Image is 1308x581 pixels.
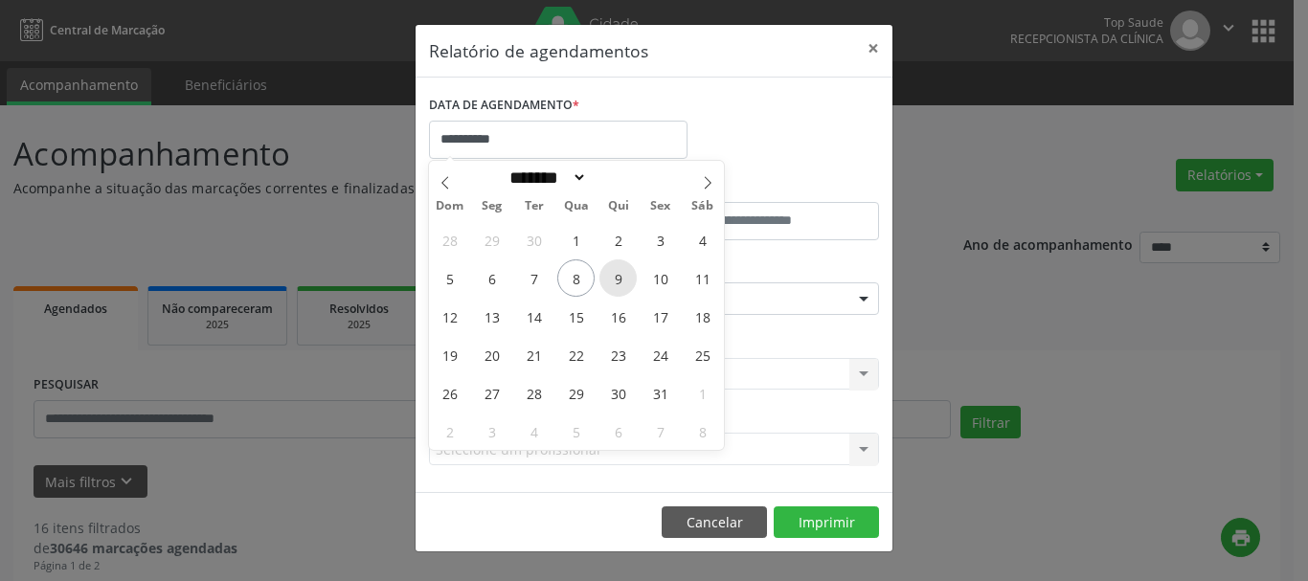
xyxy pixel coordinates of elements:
[642,259,679,297] span: Outubro 10, 2025
[503,168,587,188] select: Month
[515,413,553,450] span: Novembro 4, 2025
[473,374,510,412] span: Outubro 27, 2025
[515,336,553,373] span: Outubro 21, 2025
[599,221,637,258] span: Outubro 2, 2025
[429,200,471,212] span: Dom
[557,259,595,297] span: Outubro 8, 2025
[473,259,510,297] span: Outubro 6, 2025
[599,336,637,373] span: Outubro 23, 2025
[431,298,468,335] span: Outubro 12, 2025
[684,298,721,335] span: Outubro 18, 2025
[555,200,598,212] span: Qua
[471,200,513,212] span: Seg
[682,200,724,212] span: Sáb
[599,413,637,450] span: Novembro 6, 2025
[642,336,679,373] span: Outubro 24, 2025
[429,91,579,121] label: DATA DE AGENDAMENTO
[473,413,510,450] span: Novembro 3, 2025
[684,413,721,450] span: Novembro 8, 2025
[684,259,721,297] span: Outubro 11, 2025
[684,374,721,412] span: Novembro 1, 2025
[557,221,595,258] span: Outubro 1, 2025
[642,221,679,258] span: Outubro 3, 2025
[557,413,595,450] span: Novembro 5, 2025
[431,259,468,297] span: Outubro 5, 2025
[854,25,892,72] button: Close
[431,336,468,373] span: Outubro 19, 2025
[642,298,679,335] span: Outubro 17, 2025
[642,374,679,412] span: Outubro 31, 2025
[684,336,721,373] span: Outubro 25, 2025
[557,374,595,412] span: Outubro 29, 2025
[640,200,682,212] span: Sex
[515,298,553,335] span: Outubro 14, 2025
[431,374,468,412] span: Outubro 26, 2025
[684,221,721,258] span: Outubro 4, 2025
[431,221,468,258] span: Setembro 28, 2025
[429,38,648,63] h5: Relatório de agendamentos
[599,298,637,335] span: Outubro 16, 2025
[598,200,640,212] span: Qui
[774,506,879,539] button: Imprimir
[473,221,510,258] span: Setembro 29, 2025
[515,374,553,412] span: Outubro 28, 2025
[599,374,637,412] span: Outubro 30, 2025
[659,172,879,202] label: ATÉ
[431,413,468,450] span: Novembro 2, 2025
[473,298,510,335] span: Outubro 13, 2025
[557,336,595,373] span: Outubro 22, 2025
[557,298,595,335] span: Outubro 15, 2025
[587,168,650,188] input: Year
[515,221,553,258] span: Setembro 30, 2025
[513,200,555,212] span: Ter
[515,259,553,297] span: Outubro 7, 2025
[599,259,637,297] span: Outubro 9, 2025
[473,336,510,373] span: Outubro 20, 2025
[642,413,679,450] span: Novembro 7, 2025
[662,506,767,539] button: Cancelar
